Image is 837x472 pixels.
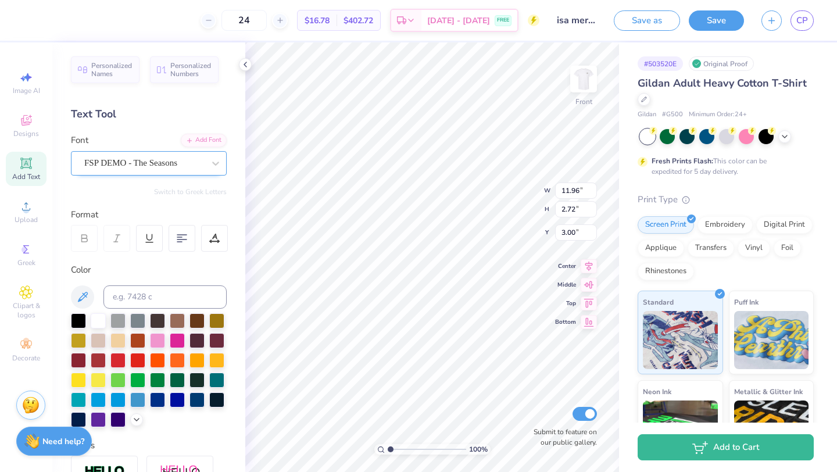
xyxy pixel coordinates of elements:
[638,110,656,120] span: Gildan
[221,10,267,31] input: – –
[738,239,770,257] div: Vinyl
[643,296,674,308] span: Standard
[734,311,809,369] img: Puff Ink
[154,187,227,196] button: Switch to Greek Letters
[71,208,228,221] div: Format
[555,262,576,270] span: Center
[734,385,803,398] span: Metallic & Glitter Ink
[643,401,718,459] img: Neon Ink
[181,134,227,147] div: Add Font
[638,193,814,206] div: Print Type
[103,285,227,309] input: e.g. 7428 c
[791,10,814,31] a: CP
[6,301,46,320] span: Clipart & logos
[734,296,759,308] span: Puff Ink
[638,56,683,71] div: # 503520E
[796,14,808,27] span: CP
[689,56,754,71] div: Original Proof
[427,15,490,27] span: [DATE] - [DATE]
[638,434,814,460] button: Add to Cart
[13,86,40,95] span: Image AI
[71,106,227,122] div: Text Tool
[638,216,694,234] div: Screen Print
[91,62,133,78] span: Personalized Names
[555,281,576,289] span: Middle
[13,129,39,138] span: Designs
[638,76,807,90] span: Gildan Adult Heavy Cotton T-Shirt
[497,16,509,24] span: FREE
[17,258,35,267] span: Greek
[42,436,84,447] strong: Need help?
[575,96,592,107] div: Front
[555,318,576,326] span: Bottom
[652,156,713,166] strong: Fresh Prints Flash:
[12,172,40,181] span: Add Text
[71,263,227,277] div: Color
[469,444,488,455] span: 100 %
[638,239,684,257] div: Applique
[71,134,88,147] label: Font
[697,216,753,234] div: Embroidery
[638,263,694,280] div: Rhinestones
[170,62,212,78] span: Personalized Numbers
[689,10,744,31] button: Save
[548,9,605,32] input: Untitled Design
[734,401,809,459] img: Metallic & Glitter Ink
[15,215,38,224] span: Upload
[344,15,373,27] span: $402.72
[12,353,40,363] span: Decorate
[555,299,576,307] span: Top
[71,439,227,452] div: Styles
[572,67,595,91] img: Front
[652,156,795,177] div: This color can be expedited for 5 day delivery.
[688,239,734,257] div: Transfers
[643,385,671,398] span: Neon Ink
[643,311,718,369] img: Standard
[305,15,330,27] span: $16.78
[662,110,683,120] span: # G500
[527,427,597,448] label: Submit to feature on our public gallery.
[774,239,801,257] div: Foil
[614,10,680,31] button: Save as
[756,216,813,234] div: Digital Print
[689,110,747,120] span: Minimum Order: 24 +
